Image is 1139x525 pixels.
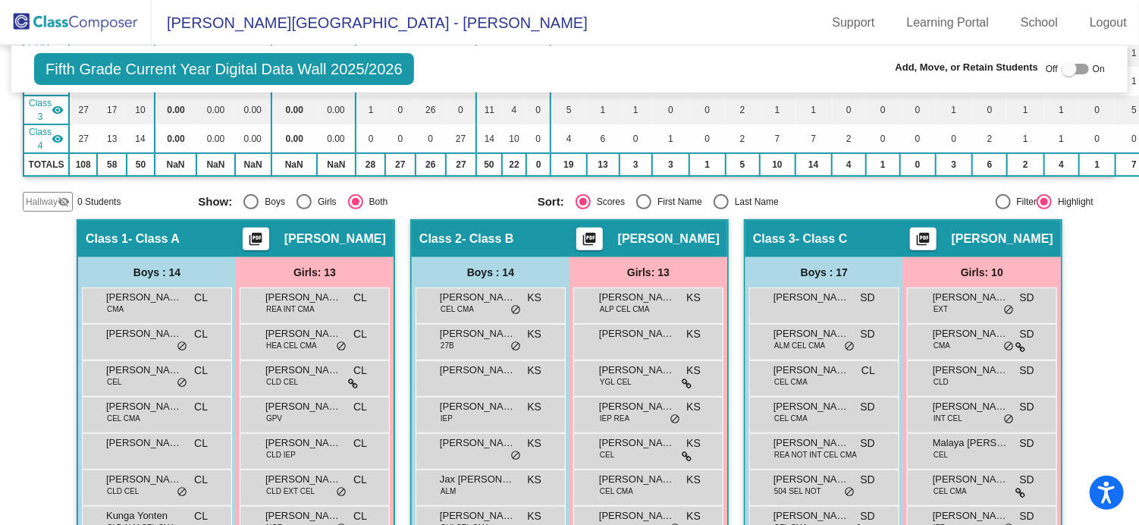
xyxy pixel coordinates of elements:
[97,153,127,176] td: 58
[527,399,541,415] span: KS
[726,124,760,153] td: 2
[936,96,972,124] td: 1
[753,231,795,247] span: Class 3
[1044,96,1079,124] td: 1
[933,363,1009,378] span: [PERSON_NAME]
[773,363,849,378] span: [PERSON_NAME]
[861,399,875,415] span: SD
[77,195,121,209] span: 0 Students
[97,124,127,153] td: 13
[936,153,972,176] td: 3
[600,449,614,461] span: CEL
[599,472,675,487] span: [PERSON_NAME]
[832,96,866,124] td: 0
[356,153,385,176] td: 28
[527,326,541,342] span: KS
[152,11,588,35] span: [PERSON_NAME][GEOGRAPHIC_DATA] - [PERSON_NAME]
[440,435,516,451] span: [PERSON_NAME]
[107,376,121,388] span: CEL
[933,303,948,315] span: EXT
[686,472,701,488] span: KS
[69,153,97,176] td: 108
[106,290,182,305] span: [PERSON_NAME]
[729,195,779,209] div: Last Name
[1079,96,1115,124] td: 0
[106,326,182,341] span: [PERSON_NAME]
[353,472,367,488] span: CL
[1020,435,1034,451] span: SD
[652,124,689,153] td: 1
[265,399,341,414] span: [PERSON_NAME]
[24,124,69,153] td: Kaleigh Ritter - Class D
[419,231,462,247] span: Class 2
[52,104,64,116] mat-icon: visibility
[686,399,701,415] span: KS
[652,96,689,124] td: 0
[317,153,356,176] td: NaN
[440,363,516,378] span: [PERSON_NAME]
[441,340,454,351] span: 27B
[1003,304,1014,316] span: do_not_disturb_alt
[353,290,367,306] span: CL
[1044,124,1079,153] td: 1
[416,153,446,176] td: 26
[952,231,1053,247] span: [PERSON_NAME]
[235,96,271,124] td: 0.00
[1003,341,1014,353] span: do_not_disturb_alt
[745,257,903,288] div: Boys : 17
[476,153,502,176] td: 50
[599,326,675,341] span: [PERSON_NAME]
[599,508,675,523] span: [PERSON_NAME]
[196,124,234,153] td: 0.00
[1007,124,1043,153] td: 1
[866,153,900,176] td: 1
[196,153,234,176] td: NaN
[760,96,795,124] td: 1
[462,231,513,247] span: - Class B
[933,290,1009,305] span: [PERSON_NAME]
[651,195,702,209] div: First Name
[29,96,52,124] span: Class 3
[353,326,367,342] span: CL
[599,363,675,378] span: [PERSON_NAME]
[69,96,97,124] td: 27
[844,486,855,498] span: do_not_disturb_alt
[446,96,476,124] td: 0
[284,231,386,247] span: [PERSON_NAME]
[689,153,726,176] td: 1
[600,376,632,388] span: YGL CEL
[933,435,1009,451] span: Malaya [PERSON_NAME]
[1007,153,1043,176] td: 2
[832,153,866,176] td: 4
[476,96,502,124] td: 11
[795,153,832,176] td: 14
[24,96,69,124] td: Sarah Delein - Class C
[58,196,70,208] mat-icon: visibility_off
[271,153,317,176] td: NaN
[866,124,900,153] td: 0
[266,340,317,351] span: HEA CEL CMA
[1007,96,1043,124] td: 1
[972,124,1007,153] td: 2
[194,363,208,379] span: CL
[844,341,855,353] span: do_not_disturb_alt
[972,153,1007,176] td: 6
[194,508,208,524] span: CL
[265,290,341,305] span: [PERSON_NAME]
[177,341,187,353] span: do_not_disturb_alt
[69,124,97,153] td: 27
[441,486,457,497] span: ALM
[900,96,936,124] td: 0
[235,124,271,153] td: 0.00
[1052,195,1094,209] div: Highlight
[476,124,502,153] td: 14
[198,194,526,209] mat-radio-group: Select an option
[265,508,341,523] span: [PERSON_NAME]
[236,257,394,288] div: Girls: 13
[106,435,182,451] span: [PERSON_NAME]
[353,508,367,524] span: CL
[502,124,527,153] td: 10
[618,231,720,247] span: [PERSON_NAME]
[774,340,825,351] span: ALM CEL CMA
[861,363,875,379] span: CL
